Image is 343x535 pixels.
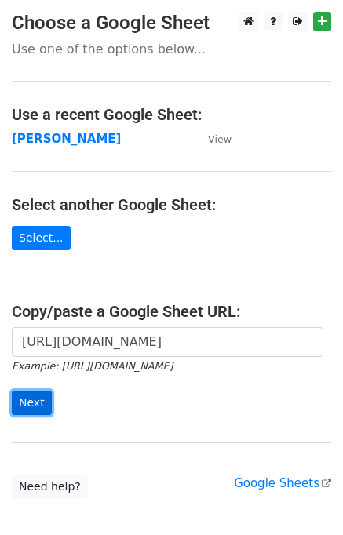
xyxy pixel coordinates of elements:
a: [PERSON_NAME] [12,132,121,146]
input: Paste your Google Sheet URL here [12,327,323,357]
h4: Select another Google Sheet: [12,195,331,214]
p: Use one of the options below... [12,41,331,57]
h3: Choose a Google Sheet [12,12,331,35]
a: Select... [12,226,71,250]
h4: Use a recent Google Sheet: [12,105,331,124]
small: Example: [URL][DOMAIN_NAME] [12,360,173,372]
a: Google Sheets [234,476,331,490]
iframe: Chat Widget [265,460,343,535]
a: View [192,132,232,146]
small: View [208,133,232,145]
h4: Copy/paste a Google Sheet URL: [12,302,331,321]
a: Need help? [12,475,88,499]
input: Next [12,391,52,415]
